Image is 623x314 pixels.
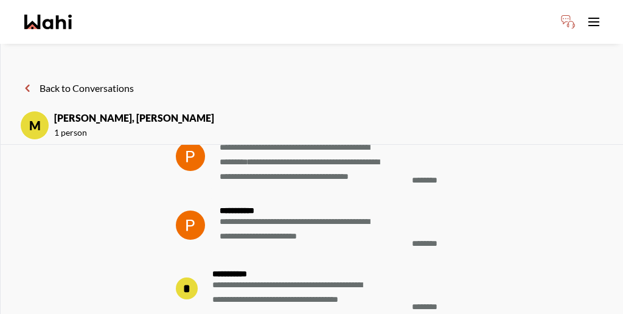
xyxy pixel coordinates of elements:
[54,125,214,140] span: 1 person
[582,10,606,34] button: Toggle open navigation menu
[54,111,214,125] strong: [PERSON_NAME], [PERSON_NAME]
[20,80,134,96] button: Back to Conversations
[24,15,72,29] a: Wahi homepage
[20,111,49,140] div: M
